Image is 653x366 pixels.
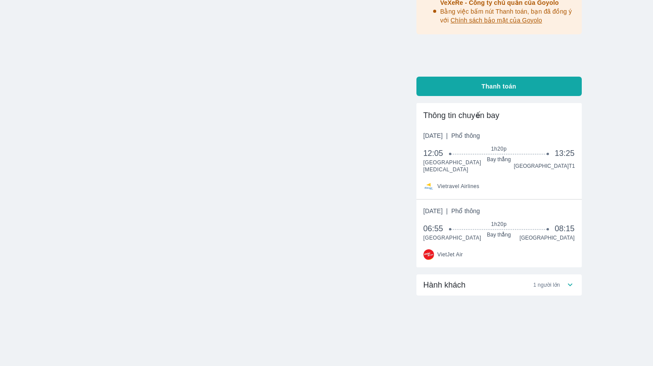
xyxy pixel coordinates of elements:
span: Phổ thông [451,132,480,139]
span: 1h20p [450,145,547,152]
div: Hành khách1 người lớn [416,274,582,296]
span: 06:55 [423,223,451,234]
span: | [446,207,448,214]
span: Chính sách bảo mật của Goyolo [451,17,542,24]
span: [DATE] [423,207,480,215]
span: Thanh toán [482,82,516,91]
span: | [446,132,448,139]
span: Bay thẳng [450,231,547,238]
span: Vietravel Airlines [438,183,480,190]
span: VietJet Air [438,251,463,258]
button: Thanh toán [416,77,582,96]
span: Bay thẳng [450,156,547,163]
span: 08:15 [555,223,574,234]
p: Bằng việc bấm nút Thanh toán, bạn đã đồng ý với [440,7,576,25]
span: 13:25 [555,148,574,159]
span: [DATE] [423,131,480,140]
span: 1 người lớn [533,281,560,288]
span: Hành khách [423,280,466,290]
span: 12:05 [423,148,451,159]
div: Thông tin chuyến bay [423,110,575,121]
span: [GEOGRAPHIC_DATA] T1 [514,163,575,170]
span: 1h20p [450,221,547,228]
span: Phổ thông [451,207,480,214]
